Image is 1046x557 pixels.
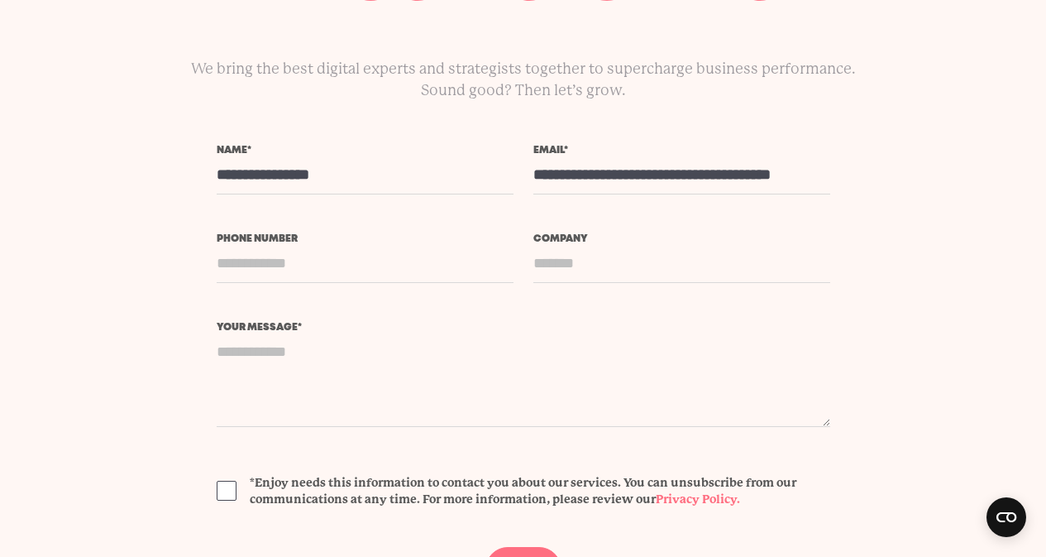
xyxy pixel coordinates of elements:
label: Phone number [217,234,513,244]
label: Company [533,234,830,244]
span: *Enjoy needs this information to contact you about our services. You can unsubscribe from our com... [250,474,830,507]
p: We bring the best digital experts and strategists together to supercharge business performance. S... [174,58,872,101]
label: Name [217,146,513,156]
label: Your message [217,323,830,333]
a: Privacy Policy. [656,492,740,506]
label: Email [533,146,830,156]
button: Open CMP widget [986,497,1026,537]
